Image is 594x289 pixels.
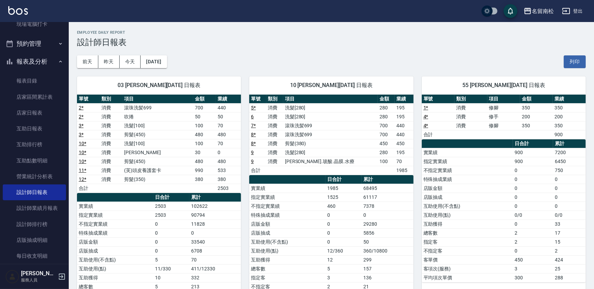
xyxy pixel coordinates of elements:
[395,103,413,112] td: 195
[193,130,216,139] td: 480
[422,246,513,255] td: 不指定客
[395,157,413,166] td: 70
[487,103,520,112] td: 修腳
[553,228,586,237] td: 17
[513,148,553,157] td: 900
[193,148,216,157] td: 30
[283,157,378,166] td: [PERSON_NAME].玻酸.晶膜.水療
[21,270,56,277] h5: [PERSON_NAME]
[378,130,395,139] td: 700
[513,184,553,193] td: 0
[422,175,513,184] td: 特殊抽成業績
[8,6,28,15] img: Logo
[454,112,487,121] td: 消費
[216,103,241,112] td: 440
[395,121,413,130] td: 440
[362,255,413,264] td: 299
[123,157,193,166] td: 剪髮(450)
[189,273,241,282] td: 332
[513,273,553,282] td: 300
[77,55,98,68] button: 前天
[362,237,413,246] td: 50
[513,246,553,255] td: 0
[362,246,413,255] td: 360/10800
[100,157,122,166] td: 消費
[326,246,362,255] td: 12/360
[100,95,122,104] th: 類別
[120,55,141,68] button: 今天
[3,200,66,216] a: 設計師業績月報表
[362,193,413,202] td: 61117
[513,193,553,202] td: 0
[553,184,586,193] td: 0
[326,220,362,228] td: 0
[422,273,513,282] td: 平均項次單價
[249,273,326,282] td: 指定客
[513,220,553,228] td: 0
[249,220,326,228] td: 店販金額
[422,95,454,104] th: 單號
[123,95,193,104] th: 項目
[249,166,266,175] td: 合計
[362,273,413,282] td: 136
[422,148,513,157] td: 實業績
[153,264,189,273] td: 11/330
[251,114,254,119] a: 6
[422,95,586,139] table: a dense table
[153,228,189,237] td: 0
[283,112,378,121] td: 洗髮[280]
[513,202,553,211] td: 0
[326,184,362,193] td: 1985
[326,237,362,246] td: 0
[77,264,153,273] td: 互助使用(點)
[559,5,586,18] button: 登出
[216,166,241,175] td: 533
[249,95,266,104] th: 單號
[193,139,216,148] td: 100
[266,148,283,157] td: 消費
[251,150,254,155] a: 9
[513,166,553,175] td: 0
[100,139,122,148] td: 消費
[454,103,487,112] td: 消費
[326,211,362,220] td: 0
[153,202,189,211] td: 2503
[189,202,241,211] td: 102622
[141,55,167,68] button: [DATE]
[193,157,216,166] td: 480
[100,121,122,130] td: 消費
[422,139,586,282] table: a dense table
[100,103,122,112] td: 消費
[3,184,66,200] a: 設計師日報表
[422,237,513,246] td: 指定客
[77,273,153,282] td: 互助獲得
[3,16,66,32] a: 現場電腦打卡
[77,228,153,237] td: 特殊抽成業績
[553,112,586,121] td: 200
[513,175,553,184] td: 0
[249,211,326,220] td: 特殊抽成業績
[249,228,326,237] td: 店販抽成
[153,220,189,228] td: 0
[3,248,66,264] a: 每日收支明細
[362,220,413,228] td: 29280
[553,237,586,246] td: 15
[100,112,122,121] td: 消費
[216,157,241,166] td: 480
[422,211,513,220] td: 互助使用(點)
[326,202,362,211] td: 460
[362,211,413,220] td: 0
[362,228,413,237] td: 5856
[283,103,378,112] td: 洗髮[280]
[283,95,378,104] th: 項目
[266,103,283,112] td: 消費
[123,175,193,184] td: 剪髮(350)
[553,273,586,282] td: 288
[249,255,326,264] td: 互助獲得
[326,228,362,237] td: 0
[3,232,66,248] a: 店販抽成明細
[98,55,120,68] button: 昨天
[189,237,241,246] td: 33540
[520,121,553,130] td: 350
[430,82,577,89] span: 55 [PERSON_NAME][DATE] 日報表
